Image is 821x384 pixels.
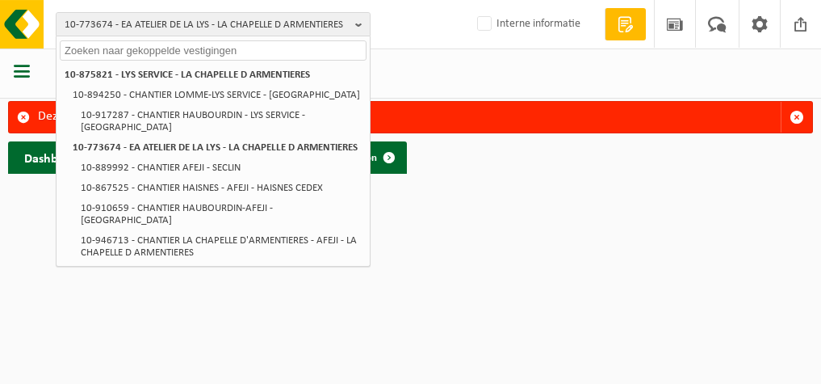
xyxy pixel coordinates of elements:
li: 10-946713 - CHANTIER LA CHAPELLE D'ARMENTIERES - AFEJI - LA CHAPELLE D ARMENTIERES [76,230,367,263]
strong: 10-875821 - LYS SERVICE - LA CHAPELLE D ARMENTIERES [65,70,310,80]
li: 10-867525 - CHANTIER HAISNES - AFEJI - HAISNES CEDEX [76,178,367,198]
button: 10-773674 - EA ATELIER DE LA LYS - LA CHAPELLE D ARMENTIERES [56,12,371,36]
li: 10-917287 - CHANTIER HAUBOURDIN - LYS SERVICE - [GEOGRAPHIC_DATA] [76,105,367,137]
label: Interne informatie [474,12,580,36]
li: 10-889992 - CHANTIER AFEJI - SECLIN [76,158,367,178]
li: 10-910659 - CHANTIER HAUBOURDIN-AFEJI - [GEOGRAPHIC_DATA] [76,198,367,230]
li: 10-894250 - CHANTIER LOMME-LYS SERVICE - [GEOGRAPHIC_DATA] [68,85,367,105]
h2: Dashboard verborgen [8,141,161,173]
a: Toon [343,141,405,174]
span: 10-773674 - EA ATELIER DE LA LYS - LA CHAPELLE D ARMENTIERES [65,13,349,37]
div: Deze party bestaat niet [38,102,781,133]
input: Zoeken naar gekoppelde vestigingen [60,40,367,61]
strong: 10-773674 - EA ATELIER DE LA LYS - LA CHAPELLE D ARMENTIERES [73,142,358,153]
